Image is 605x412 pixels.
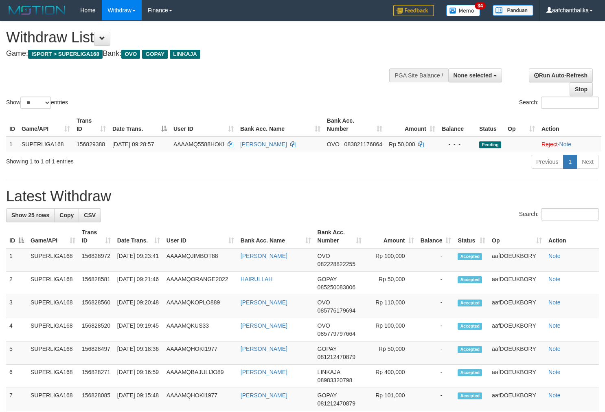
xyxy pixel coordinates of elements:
[11,212,49,218] span: Show 25 rows
[6,29,395,46] h1: Withdraw List
[142,50,168,59] span: GOPAY
[548,276,561,282] a: Note
[163,341,237,365] td: AAAAMQHOKI1977
[519,208,599,220] label: Search:
[6,225,27,248] th: ID: activate to sort column descending
[112,141,154,148] span: [DATE] 09:28:57
[6,4,68,16] img: MOTION_logo.png
[475,2,486,9] span: 34
[531,155,563,169] a: Previous
[389,68,448,82] div: PGA Site Balance /
[20,97,51,109] select: Showentries
[54,208,79,222] a: Copy
[446,5,480,16] img: Button%20Memo.svg
[77,141,105,148] span: 156829388
[318,276,337,282] span: GOPAY
[365,272,417,295] td: Rp 50,000
[577,155,599,169] a: Next
[6,295,27,318] td: 3
[79,248,114,272] td: 156828972
[365,225,417,248] th: Amount: activate to sort column ascending
[417,388,455,411] td: -
[240,141,287,148] a: [PERSON_NAME]
[548,299,561,306] a: Note
[541,97,599,109] input: Search:
[163,388,237,411] td: AAAAMQHOKI1977
[318,400,355,407] span: Copy 081212470879 to clipboard
[442,140,473,148] div: - - -
[318,346,337,352] span: GOPAY
[479,141,501,148] span: Pending
[393,5,434,16] img: Feedback.jpg
[365,365,417,388] td: Rp 400,000
[114,248,163,272] td: [DATE] 09:23:41
[114,341,163,365] td: [DATE] 09:18:36
[114,272,163,295] td: [DATE] 09:21:46
[6,188,599,205] h1: Latest Withdraw
[79,341,114,365] td: 156828497
[318,299,330,306] span: OVO
[458,253,482,260] span: Accepted
[438,113,476,137] th: Balance
[548,253,561,259] a: Note
[237,225,314,248] th: Bank Acc. Name: activate to sort column ascending
[170,50,200,59] span: LINKAJA
[6,341,27,365] td: 5
[27,365,79,388] td: SUPERLIGA168
[365,295,417,318] td: Rp 110,000
[237,113,324,137] th: Bank Acc. Name: activate to sort column ascending
[318,354,355,360] span: Copy 081212470879 to clipboard
[109,113,170,137] th: Date Trans.: activate to sort column descending
[18,137,73,152] td: SUPERLIGA168
[114,295,163,318] td: [DATE] 09:20:48
[318,322,330,329] span: OVO
[417,225,455,248] th: Balance: activate to sort column ascending
[73,113,109,137] th: Trans ID: activate to sort column ascending
[6,154,246,165] div: Showing 1 to 1 of 1 entries
[173,141,224,148] span: AAAAMQ5588HOKI
[18,113,73,137] th: Game/API: activate to sort column ascending
[493,5,533,16] img: panduan.png
[163,225,237,248] th: User ID: activate to sort column ascending
[241,322,287,329] a: [PERSON_NAME]
[318,284,355,291] span: Copy 085250083006 to clipboard
[114,365,163,388] td: [DATE] 09:16:59
[27,272,79,295] td: SUPERLIGA168
[417,365,455,388] td: -
[318,330,355,337] span: Copy 085779797664 to clipboard
[545,225,599,248] th: Action
[529,68,593,82] a: Run Auto-Refresh
[79,295,114,318] td: 156828560
[365,388,417,411] td: Rp 101,000
[241,276,273,282] a: HAIRULLAH
[27,225,79,248] th: Game/API: activate to sort column ascending
[489,318,545,341] td: aafDOEUKBORY
[79,272,114,295] td: 156828581
[84,212,96,218] span: CSV
[241,346,287,352] a: [PERSON_NAME]
[448,68,502,82] button: None selected
[79,365,114,388] td: 156828271
[6,365,27,388] td: 6
[389,141,415,148] span: Rp 50.000
[318,369,340,375] span: LINKAJA
[28,50,103,59] span: ISPORT > SUPERLIGA168
[6,50,395,58] h4: Game: Bank:
[489,365,545,388] td: aafDOEUKBORY
[114,318,163,341] td: [DATE] 09:19:45
[241,392,287,399] a: [PERSON_NAME]
[6,272,27,295] td: 2
[570,82,593,96] a: Stop
[519,97,599,109] label: Search:
[489,248,545,272] td: aafDOEUKBORY
[365,248,417,272] td: Rp 100,000
[548,346,561,352] a: Note
[538,113,601,137] th: Action
[417,341,455,365] td: -
[27,318,79,341] td: SUPERLIGA168
[163,318,237,341] td: AAAAMQKUS33
[318,377,353,383] span: Copy 08983320798 to clipboard
[318,261,355,267] span: Copy 082228822255 to clipboard
[548,322,561,329] a: Note
[365,341,417,365] td: Rp 50,000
